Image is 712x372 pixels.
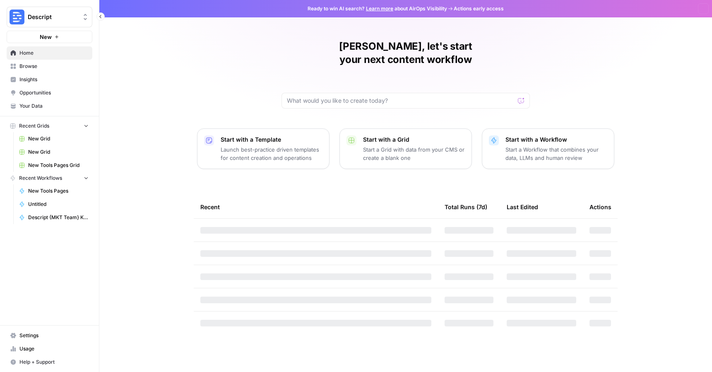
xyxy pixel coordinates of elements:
span: Recent Workflows [19,174,62,182]
button: Help + Support [7,355,92,369]
button: Start with a WorkflowStart a Workflow that combines your data, LLMs and human review [482,128,614,169]
a: Home [7,46,92,60]
span: New Grid [28,135,89,143]
a: Opportunities [7,86,92,99]
button: Start with a TemplateLaunch best-practice driven templates for content creation and operations [197,128,330,169]
a: New Grid [15,132,92,145]
span: New [40,33,52,41]
a: Descript {MKT Team} Keyword Research [15,211,92,224]
img: Descript Logo [10,10,24,24]
a: New Grid [15,145,92,159]
p: Start a Workflow that combines your data, LLMs and human review [505,145,607,162]
a: New Tools Pages [15,184,92,198]
span: New Tools Pages Grid [28,162,89,169]
span: Your Data [19,102,89,110]
div: Total Runs (7d) [445,196,487,218]
a: Settings [7,329,92,342]
h1: [PERSON_NAME], let's start your next content workflow [281,40,530,66]
input: What would you like to create today? [287,97,515,105]
span: Actions early access [454,5,504,12]
span: Insights [19,76,89,83]
p: Start with a Workflow [505,135,607,144]
a: Your Data [7,99,92,113]
span: Usage [19,345,89,353]
span: Settings [19,332,89,339]
a: Untitled [15,198,92,211]
span: Recent Grids [19,122,49,130]
span: Home [19,49,89,57]
span: Descript {MKT Team} Keyword Research [28,214,89,221]
div: Last Edited [507,196,538,218]
button: Workspace: Descript [7,7,92,27]
span: New Tools Pages [28,187,89,195]
a: Learn more [366,5,393,12]
a: Insights [7,73,92,86]
span: Ready to win AI search? about AirOps Visibility [308,5,447,12]
span: Untitled [28,200,89,208]
span: New Grid [28,148,89,156]
a: Browse [7,60,92,73]
div: Recent [200,196,431,218]
p: Launch best-practice driven templates for content creation and operations [221,145,322,162]
button: Start with a GridStart a Grid with data from your CMS or create a blank one [339,128,472,169]
button: New [7,31,92,43]
div: Actions [589,196,611,218]
p: Start with a Grid [363,135,465,144]
span: Opportunities [19,89,89,97]
span: Descript [28,13,78,21]
button: Recent Workflows [7,172,92,184]
button: Recent Grids [7,120,92,132]
a: New Tools Pages Grid [15,159,92,172]
p: Start with a Template [221,135,322,144]
a: Usage [7,342,92,355]
span: Help + Support [19,358,89,366]
p: Start a Grid with data from your CMS or create a blank one [363,145,465,162]
span: Browse [19,63,89,70]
